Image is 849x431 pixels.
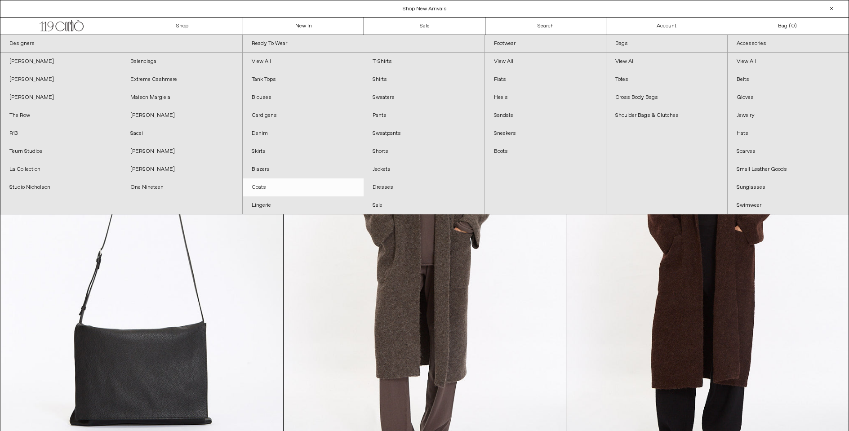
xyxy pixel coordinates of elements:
a: Hats [728,124,849,142]
a: Blazers [243,160,364,178]
a: Totes [606,71,727,89]
a: View All [606,53,727,71]
a: Dresses [364,178,485,196]
a: Cardigans [243,107,364,124]
a: [PERSON_NAME] [121,107,242,124]
a: Gloves [728,89,849,107]
a: Jewelry [728,107,849,124]
a: View All [485,53,606,71]
a: Jackets [364,160,485,178]
a: Shirts [364,71,485,89]
a: Studio Nicholson [0,178,121,196]
a: Coats [243,178,364,196]
a: Sunglasses [728,178,849,196]
span: 0 [791,22,795,30]
a: Swimwear [728,196,849,214]
a: Boots [485,142,606,160]
a: T-Shirts [364,53,485,71]
a: Pants [364,107,485,124]
a: View All [728,53,849,71]
span: ) [791,22,797,30]
a: Account [606,18,727,35]
a: Small Leather Goods [728,160,849,178]
a: New In [243,18,364,35]
a: Teurn Studios [0,142,121,160]
a: Tank Tops [243,71,364,89]
a: Balenciaga [121,53,242,71]
a: La Collection [0,160,121,178]
a: Footwear [485,35,606,53]
a: Denim [243,124,364,142]
a: Flats [485,71,606,89]
a: [PERSON_NAME] [0,89,121,107]
a: Bag () [727,18,848,35]
a: [PERSON_NAME] [0,71,121,89]
a: Belts [728,71,849,89]
a: [PERSON_NAME] [121,142,242,160]
a: Extreme Cashmere [121,71,242,89]
a: Sweaters [364,89,485,107]
a: Ready To Wear [243,35,485,53]
a: Bags [606,35,727,53]
a: Blouses [243,89,364,107]
a: Heels [485,89,606,107]
a: Lingerie [243,196,364,214]
a: View All [243,53,364,71]
a: Search [485,18,606,35]
a: Accessories [728,35,849,53]
a: Shop [122,18,243,35]
a: Shorts [364,142,485,160]
a: Shoulder Bags & Clutches [606,107,727,124]
a: Sandals [485,107,606,124]
a: Sacai [121,124,242,142]
a: One Nineteen [121,178,242,196]
a: Sale [364,196,485,214]
a: Scarves [728,142,849,160]
a: The Row [0,107,121,124]
a: Cross Body Bags [606,89,727,107]
a: [PERSON_NAME] [121,160,242,178]
a: R13 [0,124,121,142]
a: Skirts [243,142,364,160]
a: Maison Margiela [121,89,242,107]
a: Sneakers [485,124,606,142]
a: Shop New Arrivals [403,5,447,13]
a: [PERSON_NAME] [0,53,121,71]
a: Designers [0,35,242,53]
a: Sale [364,18,485,35]
a: Sweatpants [364,124,485,142]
